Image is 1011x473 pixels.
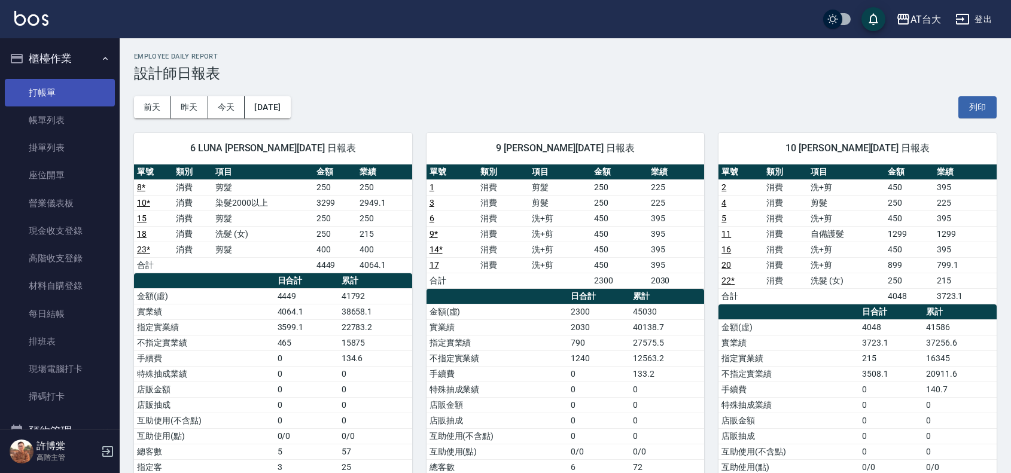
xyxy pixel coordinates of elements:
[721,245,731,254] a: 16
[630,397,704,413] td: 0
[934,210,997,226] td: 395
[212,164,313,180] th: 項目
[134,444,275,459] td: 總客數
[339,319,412,335] td: 22783.2
[763,179,808,195] td: 消費
[134,335,275,350] td: 不指定實業績
[808,273,885,288] td: 洗髮 (女)
[427,366,568,382] td: 手續費
[885,257,934,273] td: 899
[718,397,859,413] td: 特殊抽成業績
[137,213,147,223] a: 15
[137,229,147,239] a: 18
[339,444,412,459] td: 57
[134,366,275,382] td: 特殊抽成業績
[718,288,763,304] td: 合計
[339,288,412,304] td: 41792
[923,397,997,413] td: 0
[275,444,339,459] td: 5
[568,397,630,413] td: 0
[427,428,568,444] td: 互助使用(不含點)
[923,350,997,366] td: 16345
[36,440,98,452] h5: 許博棠
[951,8,997,30] button: 登出
[212,195,313,210] td: 染髮2000以上
[648,164,705,180] th: 業績
[923,304,997,320] th: 累計
[808,179,885,195] td: 洗+剪
[529,226,591,242] td: 洗+剪
[630,304,704,319] td: 45030
[313,257,357,273] td: 4449
[357,195,412,210] td: 2949.1
[173,179,212,195] td: 消費
[430,260,439,270] a: 17
[721,260,731,270] a: 20
[529,242,591,257] td: 洗+剪
[630,366,704,382] td: 133.2
[923,382,997,397] td: 140.7
[427,164,478,180] th: 單號
[859,428,923,444] td: 0
[648,242,705,257] td: 395
[5,43,115,74] button: 櫃檯作業
[5,245,115,272] a: 高階收支登錄
[275,319,339,335] td: 3599.1
[339,304,412,319] td: 38658.1
[885,226,934,242] td: 1299
[357,210,412,226] td: 250
[173,164,212,180] th: 類別
[630,413,704,428] td: 0
[718,335,859,350] td: 實業績
[134,164,412,273] table: a dense table
[313,226,357,242] td: 250
[885,179,934,195] td: 450
[477,226,529,242] td: 消費
[885,164,934,180] th: 金額
[477,179,529,195] td: 消費
[477,210,529,226] td: 消費
[5,416,115,447] button: 預約管理
[630,382,704,397] td: 0
[212,179,313,195] td: 剪髮
[718,413,859,428] td: 店販金額
[718,366,859,382] td: 不指定實業績
[5,272,115,300] a: 材料自購登錄
[427,164,705,289] table: a dense table
[763,226,808,242] td: 消費
[430,198,434,207] a: 3
[275,428,339,444] td: 0/0
[721,198,726,207] a: 4
[134,65,997,82] h3: 設計師日報表
[357,226,412,242] td: 215
[630,350,704,366] td: 12563.2
[134,413,275,428] td: 互助使用(不含點)
[171,96,208,118] button: 昨天
[859,382,923,397] td: 0
[427,444,568,459] td: 互助使用(點)
[173,242,212,257] td: 消費
[357,179,412,195] td: 250
[339,428,412,444] td: 0/0
[134,164,173,180] th: 單號
[718,350,859,366] td: 指定實業績
[357,257,412,273] td: 4064.1
[861,7,885,31] button: save
[763,195,808,210] td: 消費
[339,397,412,413] td: 0
[885,210,934,226] td: 450
[568,304,630,319] td: 2300
[5,190,115,217] a: 營業儀表板
[718,444,859,459] td: 互助使用(不含點)
[934,195,997,210] td: 225
[934,273,997,288] td: 215
[134,350,275,366] td: 手續費
[134,53,997,60] h2: Employee Daily Report
[923,366,997,382] td: 20911.6
[763,257,808,273] td: 消費
[885,242,934,257] td: 450
[568,382,630,397] td: 0
[134,288,275,304] td: 金額(虛)
[339,273,412,289] th: 累計
[357,242,412,257] td: 400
